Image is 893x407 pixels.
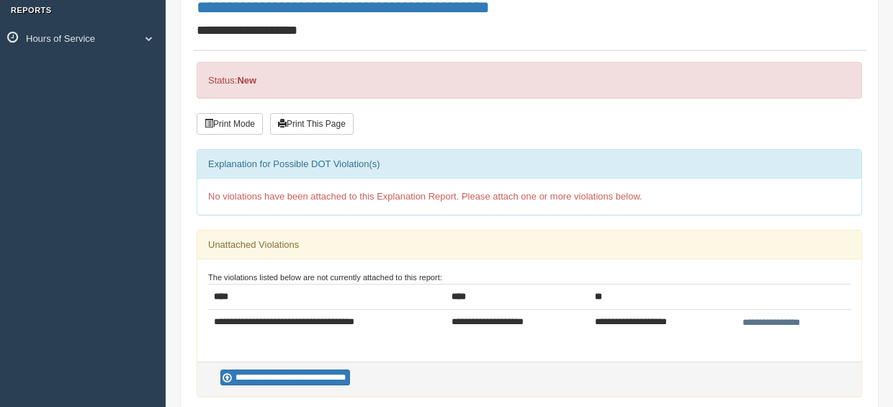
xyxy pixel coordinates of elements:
div: Status: [197,62,862,99]
strong: New [237,75,256,86]
div: Unattached Violations [197,231,861,259]
button: Print This Page [270,113,354,135]
span: No violations have been attached to this Explanation Report. Please attach one or more violations... [208,191,642,202]
div: Explanation for Possible DOT Violation(s) [197,150,861,179]
small: The violations listed below are not currently attached to this report: [208,273,442,282]
button: Print Mode [197,113,263,135]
